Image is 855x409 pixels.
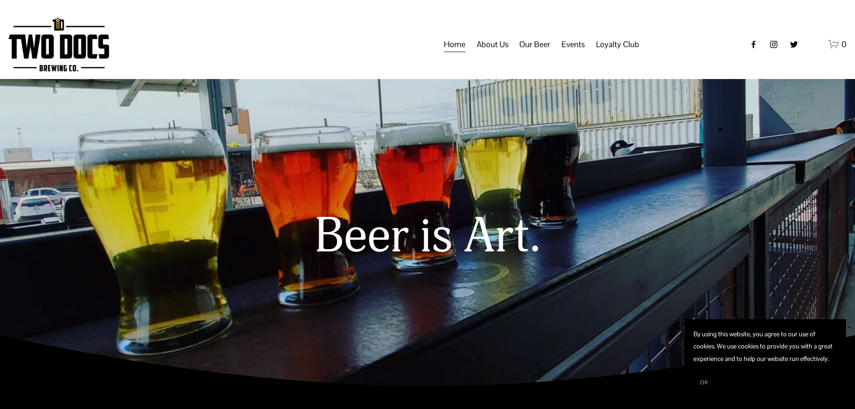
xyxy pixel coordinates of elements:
[693,374,715,391] button: OK
[9,17,109,71] img: Two Docs Brewing Co.
[561,37,585,52] span: Events
[693,328,837,365] p: By using this website, you agree to our use of cookies. We use cookies to provide you with a grea...
[477,36,509,53] a: folder dropdown
[769,40,778,49] a: instagram-unauth
[596,36,639,53] a: folder dropdown
[519,36,550,53] a: folder dropdown
[477,37,509,52] span: About Us
[596,37,639,52] span: Loyalty Club
[789,40,798,49] a: twitter-unauth
[749,40,758,49] a: Facebook
[114,210,742,264] h1: Beer is Art.
[700,379,708,386] span: OK
[842,39,846,49] span: 0
[519,37,550,52] span: Our Beer
[684,319,846,400] section: Cookie banner
[828,39,846,50] a: 0 items in cart
[561,36,585,53] a: folder dropdown
[444,36,465,53] a: Home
